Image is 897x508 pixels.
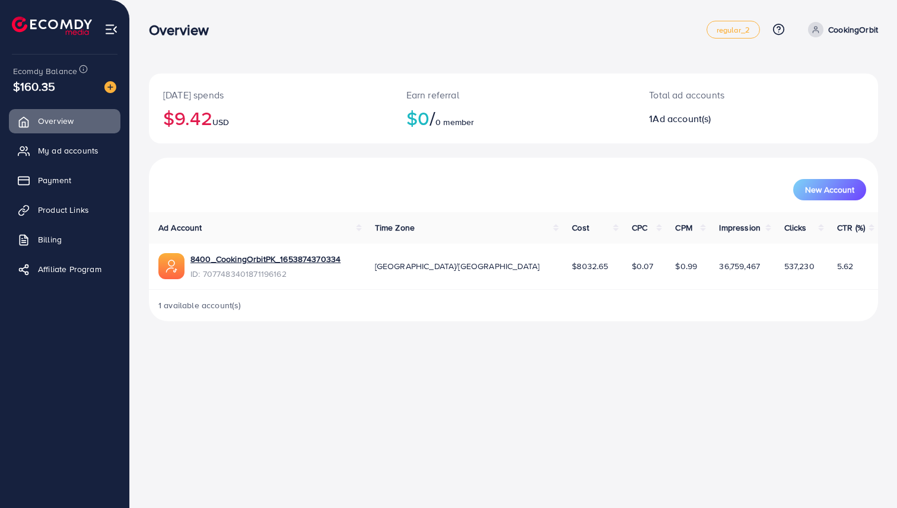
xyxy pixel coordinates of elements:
span: $160.35 [13,78,55,95]
img: ic-ads-acc.e4c84228.svg [158,253,185,279]
span: Product Links [38,204,89,216]
a: Overview [9,109,120,133]
span: [GEOGRAPHIC_DATA]/[GEOGRAPHIC_DATA] [375,260,540,272]
span: CPC [632,222,647,234]
span: Impression [719,222,761,234]
span: New Account [805,186,854,194]
span: ID: 7077483401871196162 [190,268,341,280]
h3: Overview [149,21,218,39]
span: Ad Account [158,222,202,234]
span: Time Zone [375,222,415,234]
span: Ecomdy Balance [13,65,77,77]
img: menu [104,23,118,36]
a: Affiliate Program [9,257,120,281]
span: $8032.65 [572,260,608,272]
h2: $0 [406,107,621,129]
span: regular_2 [717,26,750,34]
a: Billing [9,228,120,251]
a: My ad accounts [9,139,120,162]
span: Cost [572,222,589,234]
p: Earn referral [406,88,621,102]
span: Billing [38,234,62,245]
a: Payment [9,168,120,192]
p: [DATE] spends [163,88,378,102]
span: Affiliate Program [38,263,101,275]
span: CPM [675,222,692,234]
span: / [430,104,435,132]
span: 36,759,467 [719,260,760,272]
a: 8400_CookingOrbitPK_1653874370334 [190,253,341,265]
iframe: Chat [847,455,888,499]
button: New Account [793,179,866,200]
p: CookingOrbit [828,23,878,37]
span: 1 available account(s) [158,299,241,311]
img: logo [12,17,92,35]
a: Product Links [9,198,120,222]
span: CTR (%) [837,222,865,234]
img: image [104,81,116,93]
span: 537,230 [784,260,815,272]
span: $0.99 [675,260,697,272]
span: Ad account(s) [653,112,711,125]
span: $0.07 [632,260,654,272]
h2: 1 [649,113,803,124]
span: My ad accounts [38,145,98,156]
span: 0 member [435,116,474,128]
h2: $9.42 [163,107,378,129]
span: USD [212,116,229,128]
a: CookingOrbit [803,22,878,37]
p: Total ad accounts [649,88,803,102]
a: regular_2 [707,21,760,39]
span: 5.62 [837,260,854,272]
span: Clicks [784,222,807,234]
span: Payment [38,174,71,186]
span: Overview [38,115,74,127]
